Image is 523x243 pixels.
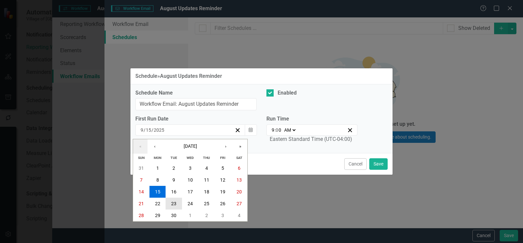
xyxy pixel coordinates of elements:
label: Schedule Name [135,89,257,97]
input: yyyy [153,127,165,133]
label: Run Time [266,115,357,123]
abbr: October 2, 2025 [205,213,208,218]
button: September 21, 2025 [133,198,149,210]
button: › [218,139,233,154]
button: September 7, 2025 [133,174,149,186]
button: September 13, 2025 [231,174,247,186]
button: September 23, 2025 [166,198,182,210]
span: [DATE] [184,144,197,149]
abbr: September 27, 2025 [237,201,242,206]
span: : [275,127,276,133]
button: September 3, 2025 [182,162,198,174]
span: / [144,127,146,133]
button: September 4, 2025 [198,162,215,174]
abbr: September 13, 2025 [237,177,242,183]
abbr: September 4, 2025 [205,166,208,171]
abbr: September 1, 2025 [156,166,159,171]
button: September 5, 2025 [215,162,231,174]
button: « [133,139,148,154]
button: September 14, 2025 [133,186,149,198]
button: Save [369,158,388,170]
abbr: September 11, 2025 [204,177,209,183]
abbr: September 25, 2025 [204,201,209,206]
button: September 2, 2025 [166,162,182,174]
abbr: September 30, 2025 [171,213,176,218]
div: Enabled [278,89,297,97]
button: September 24, 2025 [182,198,198,210]
button: September 20, 2025 [231,186,247,198]
button: September 1, 2025 [149,162,166,174]
abbr: September 9, 2025 [172,177,175,183]
button: October 3, 2025 [215,210,231,221]
button: September 22, 2025 [149,198,166,210]
abbr: September 21, 2025 [139,201,144,206]
abbr: September 10, 2025 [188,177,193,183]
abbr: Saturday [236,156,242,160]
button: August 31, 2025 [133,162,149,174]
abbr: Thursday [203,156,210,160]
button: September 29, 2025 [149,210,166,221]
abbr: September 28, 2025 [139,213,144,218]
input: -- [276,127,282,133]
button: September 18, 2025 [198,186,215,198]
button: September 16, 2025 [166,186,182,198]
abbr: September 7, 2025 [140,177,143,183]
input: Schedule Name [135,98,257,110]
abbr: September 3, 2025 [189,166,192,171]
div: First Run Date [135,115,257,123]
abbr: September 29, 2025 [155,213,160,218]
abbr: August 31, 2025 [139,166,144,171]
abbr: October 4, 2025 [238,213,240,218]
abbr: Tuesday [171,156,177,160]
button: September 28, 2025 [133,210,149,221]
abbr: September 16, 2025 [171,189,176,194]
abbr: October 1, 2025 [189,213,192,218]
abbr: September 8, 2025 [156,177,159,183]
abbr: September 20, 2025 [237,189,242,194]
div: Eastern Standard Time (UTC-04:00) [270,136,352,143]
abbr: September 26, 2025 [220,201,225,206]
button: September 6, 2025 [231,162,247,174]
abbr: September 12, 2025 [220,177,225,183]
abbr: Monday [154,156,161,160]
div: Schedule » August Updates Reminder [135,73,222,79]
button: October 2, 2025 [198,210,215,221]
abbr: Sunday [138,156,145,160]
button: September 12, 2025 [215,174,231,186]
abbr: September 2, 2025 [172,166,175,171]
button: September 25, 2025 [198,198,215,210]
button: Cancel [344,158,367,170]
abbr: October 3, 2025 [221,213,224,218]
abbr: September 15, 2025 [155,189,160,194]
button: September 30, 2025 [166,210,182,221]
button: September 17, 2025 [182,186,198,198]
abbr: Friday [220,156,225,160]
button: September 8, 2025 [149,174,166,186]
button: ‹ [148,139,162,154]
button: October 4, 2025 [231,210,247,221]
input: dd [146,127,151,133]
span: / [151,127,153,133]
abbr: September 6, 2025 [238,166,240,171]
button: September 9, 2025 [166,174,182,186]
abbr: September 17, 2025 [188,189,193,194]
input: -- [271,127,275,133]
button: September 11, 2025 [198,174,215,186]
button: September 26, 2025 [215,198,231,210]
abbr: September 24, 2025 [188,201,193,206]
abbr: September 18, 2025 [204,189,209,194]
input: mm [140,127,144,133]
abbr: September 22, 2025 [155,201,160,206]
button: » [233,139,247,154]
button: September 27, 2025 [231,198,247,210]
abbr: Wednesday [187,156,194,160]
button: September 15, 2025 [149,186,166,198]
abbr: September 14, 2025 [139,189,144,194]
abbr: September 19, 2025 [220,189,225,194]
button: October 1, 2025 [182,210,198,221]
button: September 10, 2025 [182,174,198,186]
abbr: September 5, 2025 [221,166,224,171]
button: September 19, 2025 [215,186,231,198]
abbr: September 23, 2025 [171,201,176,206]
button: [DATE] [162,139,218,154]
